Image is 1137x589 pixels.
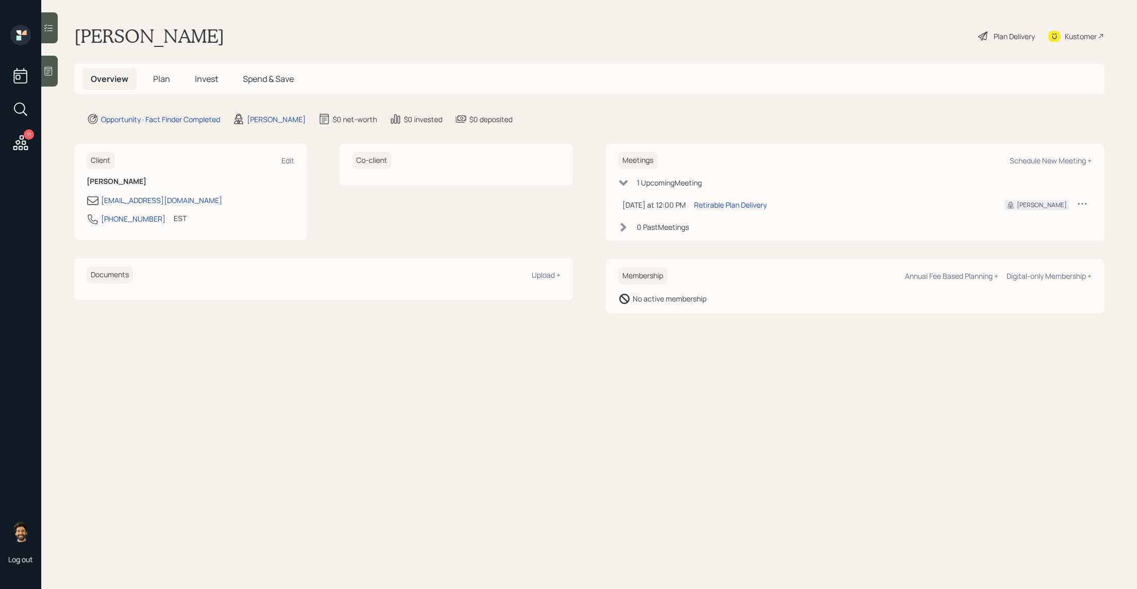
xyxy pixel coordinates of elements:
[618,267,667,284] h6: Membership
[352,152,391,169] h6: Co-client
[10,521,31,542] img: eric-schwartz-headshot.png
[247,114,306,125] div: [PERSON_NAME]
[694,199,767,210] div: Retirable Plan Delivery
[87,177,294,186] h6: [PERSON_NAME]
[637,222,689,232] div: 0 Past Meeting s
[404,114,442,125] div: $0 invested
[195,73,218,85] span: Invest
[153,73,170,85] span: Plan
[74,25,224,47] h1: [PERSON_NAME]
[243,73,294,85] span: Spend & Save
[633,293,706,304] div: No active membership
[8,554,33,564] div: Log out
[905,271,998,281] div: Annual Fee Based Planning +
[87,152,114,169] h6: Client
[101,195,222,206] div: [EMAIL_ADDRESS][DOMAIN_NAME]
[618,152,657,169] h6: Meetings
[333,114,377,125] div: $0 net-worth
[1010,156,1092,165] div: Schedule New Meeting +
[1017,200,1067,210] div: [PERSON_NAME]
[101,213,166,224] div: [PHONE_NUMBER]
[1065,31,1097,42] div: Kustomer
[87,266,133,283] h6: Documents
[994,31,1035,42] div: Plan Delivery
[1007,271,1092,281] div: Digital-only Membership +
[24,129,34,140] div: 11
[637,177,702,188] div: 1 Upcoming Meeting
[532,270,561,280] div: Upload +
[622,199,686,210] div: [DATE] at 12:00 PM
[282,156,294,165] div: Edit
[469,114,513,125] div: $0 deposited
[101,114,220,125] div: Opportunity · Fact Finder Completed
[174,213,187,224] div: EST
[91,73,128,85] span: Overview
